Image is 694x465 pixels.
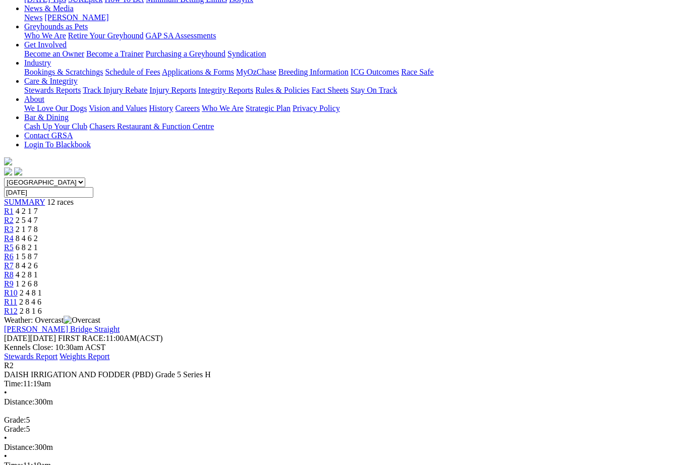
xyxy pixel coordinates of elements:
span: Weather: Overcast [4,316,100,324]
a: Weights Report [60,352,110,361]
input: Select date [4,187,93,198]
a: Stay On Track [351,86,397,94]
a: Bar & Dining [24,113,69,122]
a: GAP SA Assessments [146,31,216,40]
a: R1 [4,207,14,215]
span: R8 [4,270,14,279]
div: 5 [4,416,690,425]
span: Time: [4,379,23,388]
span: Grade: [4,416,26,424]
a: Greyhounds as Pets [24,22,88,31]
a: R12 [4,307,18,315]
a: Injury Reports [149,86,196,94]
a: Become an Owner [24,49,84,58]
a: Who We Are [24,31,66,40]
a: MyOzChase [236,68,276,76]
div: News & Media [24,13,690,22]
img: facebook.svg [4,167,12,176]
span: 2 1 7 8 [16,225,38,234]
div: Care & Integrity [24,86,690,95]
a: R11 [4,298,17,306]
a: R6 [4,252,14,261]
img: twitter.svg [14,167,22,176]
div: Industry [24,68,690,77]
span: [DATE] [4,334,30,342]
span: [DATE] [4,334,56,342]
a: Vision and Values [89,104,147,112]
div: About [24,104,690,113]
span: R2 [4,361,14,370]
span: 8 4 6 2 [16,234,38,243]
a: Rules & Policies [255,86,310,94]
span: Distance: [4,397,34,406]
span: • [4,434,7,442]
span: 2 5 4 7 [16,216,38,224]
div: Get Involved [24,49,690,59]
span: • [4,452,7,460]
a: Retire Your Greyhound [68,31,144,40]
div: DAISH IRRIGATION AND FODDER (PBD) Grade 5 Series H [4,370,690,379]
span: 11:00AM(ACST) [58,334,163,342]
span: R7 [4,261,14,270]
a: SUMMARY [4,198,45,206]
a: Contact GRSA [24,131,73,140]
a: We Love Our Dogs [24,104,87,112]
a: Become a Trainer [86,49,144,58]
a: [PERSON_NAME] [44,13,108,22]
span: 1 5 8 7 [16,252,38,261]
div: Bar & Dining [24,122,690,131]
span: Grade: [4,425,26,433]
a: Schedule of Fees [105,68,160,76]
span: R2 [4,216,14,224]
a: Privacy Policy [293,104,340,112]
a: About [24,95,44,103]
a: News [24,13,42,22]
div: Greyhounds as Pets [24,31,690,40]
span: FIRST RACE: [58,334,105,342]
a: Track Injury Rebate [83,86,147,94]
a: R10 [4,288,18,297]
span: 8 4 2 6 [16,261,38,270]
a: ICG Outcomes [351,68,399,76]
a: Purchasing a Greyhound [146,49,225,58]
a: Get Involved [24,40,67,49]
a: R4 [4,234,14,243]
div: Kennels Close: 10:30am ACST [4,343,690,352]
a: News & Media [24,4,74,13]
div: 300m [4,397,690,406]
a: [PERSON_NAME] Bridge Straight [4,325,120,333]
a: Bookings & Scratchings [24,68,103,76]
a: Stewards Reports [24,86,81,94]
a: Integrity Reports [198,86,253,94]
a: Fact Sheets [312,86,349,94]
a: R5 [4,243,14,252]
a: Race Safe [401,68,433,76]
span: 2 8 1 6 [20,307,42,315]
a: R3 [4,225,14,234]
a: Chasers Restaurant & Function Centre [89,122,214,131]
div: 5 [4,425,690,434]
img: logo-grsa-white.png [4,157,12,165]
a: Who We Are [202,104,244,112]
a: Login To Blackbook [24,140,91,149]
a: Applications & Forms [162,68,234,76]
span: 6 8 2 1 [16,243,38,252]
span: 4 2 8 1 [16,270,38,279]
a: Cash Up Your Club [24,122,87,131]
a: History [149,104,173,112]
span: 2 8 4 6 [19,298,41,306]
span: 2 4 8 1 [20,288,42,297]
img: Overcast [64,316,100,325]
a: Care & Integrity [24,77,78,85]
div: 11:19am [4,379,690,388]
a: R9 [4,279,14,288]
div: 300m [4,443,690,452]
span: 4 2 1 7 [16,207,38,215]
